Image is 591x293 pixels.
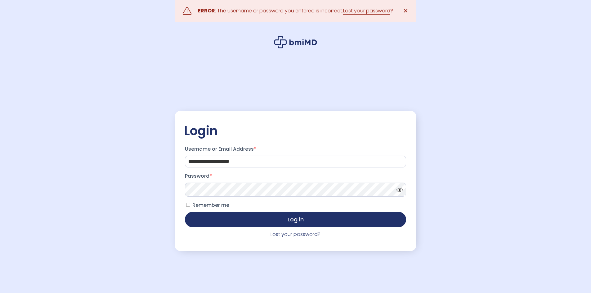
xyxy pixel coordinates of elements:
[399,5,412,17] a: ✕
[198,7,393,15] div: : The username or password you entered is incorrect. ?
[403,7,408,15] span: ✕
[198,7,215,14] strong: ERROR
[185,171,406,181] label: Password
[185,212,406,227] button: Log in
[271,231,320,238] a: Lost your password?
[343,7,390,15] a: Lost your password
[185,144,406,154] label: Username or Email Address
[186,203,190,207] input: Remember me
[184,123,407,139] h2: Login
[192,202,229,209] span: Remember me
